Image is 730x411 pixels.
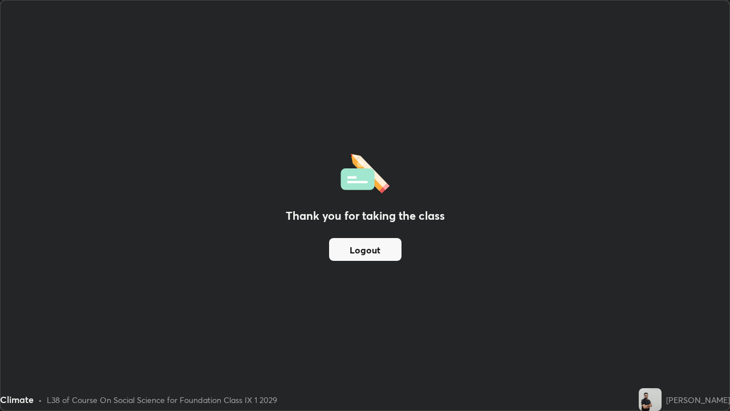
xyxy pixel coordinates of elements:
[666,394,730,406] div: [PERSON_NAME]
[329,238,401,261] button: Logout
[38,394,42,406] div: •
[639,388,662,411] img: 216d930331204b24b5174562c204b82f.jpg
[286,207,445,224] h2: Thank you for taking the class
[340,150,390,194] img: offlineFeedback.1438e8b3.svg
[47,394,277,406] div: L38 of Course On Social Science for Foundation Class IX 1 2029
